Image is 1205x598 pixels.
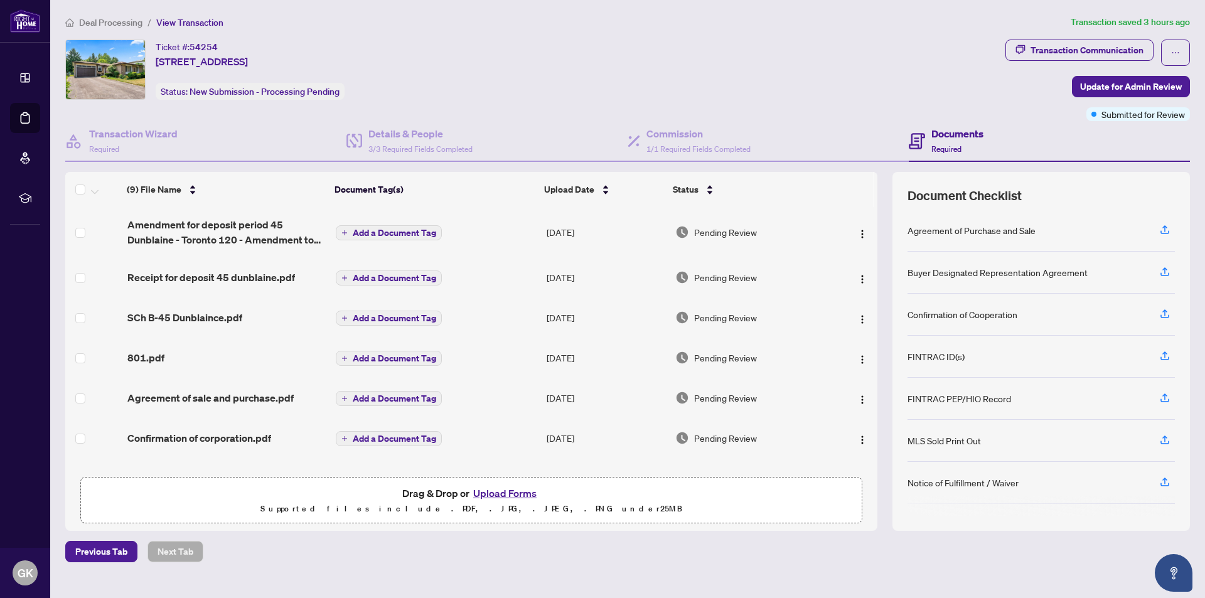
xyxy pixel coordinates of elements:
img: Document Status [675,270,689,284]
div: Transaction Communication [1031,40,1143,60]
button: Previous Tab [65,541,137,562]
span: Add a Document Tag [353,394,436,403]
button: Add a Document Tag [336,225,442,240]
span: ellipsis [1171,48,1180,57]
button: Logo [852,388,872,408]
button: Add a Document Tag [336,391,442,406]
img: Logo [857,314,867,324]
span: Receipt for deposit 45 dunblaine.pdf [127,270,295,285]
th: Document Tag(s) [329,172,539,207]
span: Deal Processing [79,17,142,28]
span: Drag & Drop or [402,485,540,501]
img: Document Status [675,351,689,365]
button: Logo [852,267,872,287]
span: Submitted for Review [1101,107,1185,121]
h4: Commission [646,126,751,141]
img: Document Status [675,311,689,324]
span: plus [341,230,348,236]
button: Add a Document Tag [336,311,442,326]
span: home [65,18,74,27]
span: New Submission - Processing Pending [190,86,340,97]
span: [STREET_ADDRESS] [156,54,248,69]
span: Add a Document Tag [353,228,436,237]
img: Logo [857,355,867,365]
article: Transaction saved 3 hours ago [1071,15,1190,29]
div: Ticket #: [156,40,218,54]
h4: Details & People [368,126,473,141]
td: [DATE] [542,458,671,498]
button: Add a Document Tag [336,351,442,366]
button: Add a Document Tag [336,270,442,286]
img: Logo [857,435,867,445]
button: Add a Document Tag [336,430,442,447]
span: 54254 [190,41,218,53]
span: Add a Document Tag [353,354,436,363]
span: plus [341,275,348,281]
img: Logo [857,274,867,284]
span: Pending Review [694,225,757,239]
th: (9) File Name [122,172,329,207]
div: Notice of Fulfillment / Waiver [908,476,1019,489]
th: Status [668,172,828,207]
div: Agreement of Purchase and Sale [908,223,1036,237]
span: Upload Date [544,183,594,196]
span: Pending Review [694,431,757,445]
span: SCh B-45 Dunblaince.pdf [127,310,242,325]
button: Logo [852,307,872,328]
button: Add a Document Tag [336,225,442,241]
div: Confirmation of Cooperation [908,307,1017,321]
span: Add a Document Tag [353,274,436,282]
button: Add a Document Tag [336,270,442,286]
span: (9) File Name [127,183,181,196]
div: FINTRAC ID(s) [908,350,965,363]
th: Upload Date [539,172,668,207]
button: Upload Forms [469,485,540,501]
span: Document Checklist [908,187,1022,205]
span: Confirmation of corporation.pdf [127,430,271,446]
td: [DATE] [542,418,671,458]
td: [DATE] [542,338,671,378]
img: Logo [857,229,867,239]
span: plus [341,395,348,402]
img: Document Status [675,391,689,405]
span: Update for Admin Review [1080,77,1182,97]
button: Logo [852,222,872,242]
span: Add a Document Tag [353,314,436,323]
img: logo [10,9,40,33]
span: plus [341,355,348,361]
td: [DATE] [542,257,671,297]
span: View Transaction [156,17,223,28]
span: Required [89,144,119,154]
button: Logo [852,428,872,448]
span: 801.pdf [127,350,164,365]
li: / [147,15,151,29]
span: Drag & Drop orUpload FormsSupported files include .PDF, .JPG, .JPEG, .PNG under25MB [81,478,862,524]
span: Previous Tab [75,542,127,562]
div: Buyer Designated Representation Agreement [908,265,1088,279]
button: Add a Document Tag [336,310,442,326]
span: Pending Review [694,391,757,405]
td: [DATE] [542,207,671,257]
button: Open asap [1155,554,1192,592]
button: Update for Admin Review [1072,76,1190,97]
button: Add a Document Tag [336,350,442,366]
button: Add a Document Tag [336,390,442,407]
span: Status [673,183,699,196]
button: Logo [852,348,872,368]
div: MLS Sold Print Out [908,434,981,447]
span: plus [341,315,348,321]
span: Pending Review [694,270,757,284]
td: [DATE] [542,378,671,418]
button: Add a Document Tag [336,431,442,446]
h4: Documents [931,126,983,141]
span: Required [931,144,961,154]
img: Logo [857,395,867,405]
img: IMG-W12412957_1.jpg [66,40,145,99]
h4: Transaction Wizard [89,126,178,141]
span: Amendment for deposit period 45 Dunblaine - Toronto 120 - Amendment to Agreement of Purchase and ... [127,217,326,247]
span: Add a Document Tag [353,434,436,443]
p: Supported files include .PDF, .JPG, .JPEG, .PNG under 25 MB [88,501,854,516]
div: Status: [156,83,345,100]
button: Transaction Communication [1005,40,1154,61]
span: Pending Review [694,311,757,324]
